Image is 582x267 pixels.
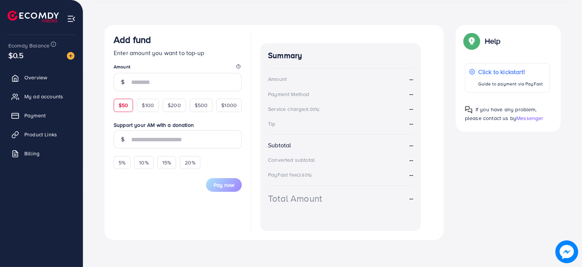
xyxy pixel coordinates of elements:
img: menu [67,14,76,23]
span: Pay now [214,181,234,189]
p: Click to kickstart! [478,67,543,76]
span: Ecomdy Balance [8,42,49,49]
a: Billing [6,146,77,161]
span: Billing [24,150,40,157]
span: $100 [142,101,154,109]
h3: Add fund [114,34,151,45]
span: 10% [139,159,148,166]
div: Total Amount [268,192,322,205]
small: (3.60%) [297,172,312,178]
div: Payment Method [268,90,309,98]
span: $200 [168,101,181,109]
span: $1000 [221,101,237,109]
span: $50 [119,101,128,109]
span: Payment [24,112,46,119]
span: $500 [195,101,208,109]
strong: -- [409,171,413,179]
h4: Summary [268,51,413,60]
div: Amount [268,75,287,83]
span: My ad accounts [24,93,63,100]
div: Converted subtotal [268,156,315,164]
strong: -- [409,75,413,84]
strong: -- [409,104,413,113]
span: 20% [185,159,195,166]
a: My ad accounts [6,89,77,104]
a: Product Links [6,127,77,142]
small: (6.00%) [304,106,319,112]
a: Overview [6,70,77,85]
strong: -- [409,194,413,203]
strong: -- [409,119,413,128]
div: PayFast fee [268,171,314,179]
span: If you have any problem, please contact us by [465,106,537,122]
img: Popup guide [465,106,473,114]
div: Subtotal [268,141,291,150]
img: Popup guide [465,34,479,48]
span: 15% [162,159,171,166]
legend: Amount [114,63,242,73]
div: Tip [268,120,275,128]
strong: -- [409,141,413,150]
p: Enter amount you want to top-up [114,48,242,57]
span: Overview [24,74,47,81]
span: Messenger [516,114,543,122]
span: 5% [119,159,125,166]
img: image [556,241,578,263]
img: image [67,52,75,60]
a: Payment [6,108,77,123]
div: Service charge [268,105,322,113]
strong: -- [409,156,413,164]
span: Product Links [24,131,57,138]
img: logo [8,11,59,22]
label: Support your AM with a donation [114,121,242,129]
span: $0.5 [8,50,24,61]
p: Help [485,36,501,46]
button: Pay now [206,178,242,192]
p: Guide to payment via PayFast [478,79,543,88]
strong: -- [409,90,413,98]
